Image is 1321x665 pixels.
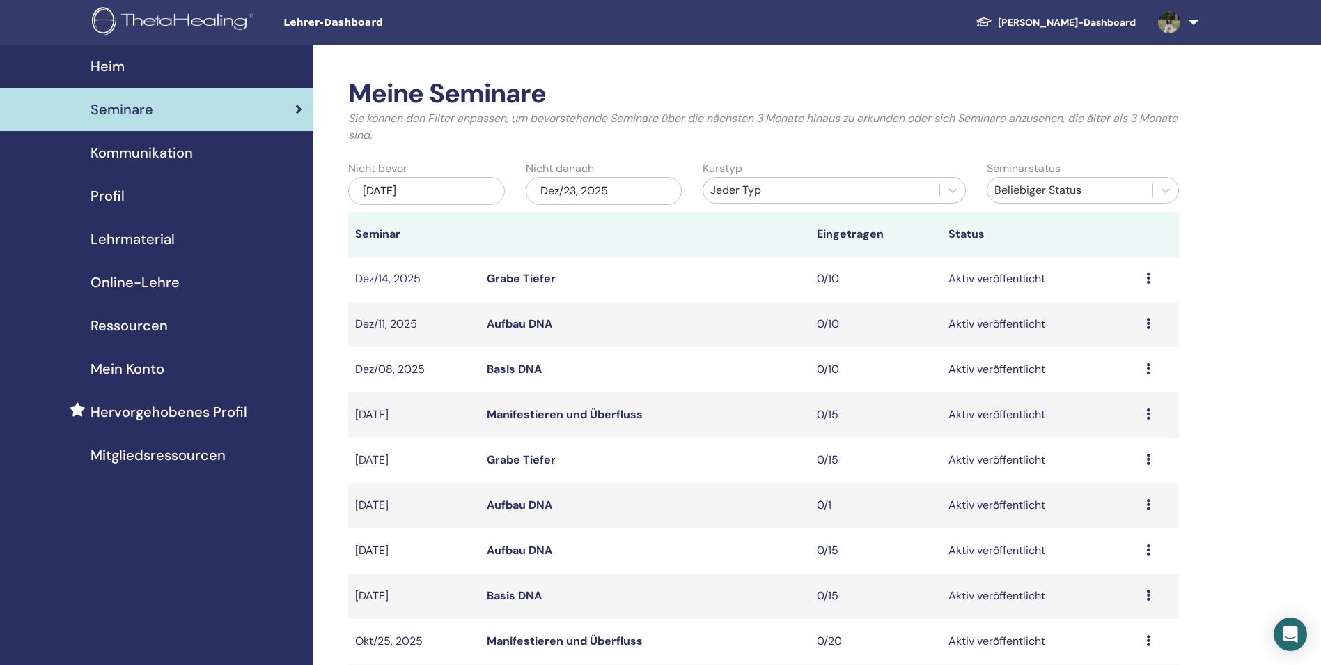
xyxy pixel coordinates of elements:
th: Seminar [348,212,480,257]
label: Nicht danach [526,160,594,177]
td: 0/15 [810,438,941,483]
div: Open Intercom Messenger [1274,618,1307,651]
td: 0/10 [810,302,941,347]
td: Aktiv veröffentlicht [941,347,1139,392]
div: [DATE] [348,177,505,205]
td: Aktiv veröffentlicht [941,302,1139,347]
td: Dez/14, 2025 [348,257,480,302]
span: Lehrer-Dashboard [283,15,492,30]
td: Okt/25, 2025 [348,619,480,664]
img: default.jpg [1158,11,1180,33]
div: Dez/23, 2025 [526,177,682,205]
span: Kommunikation [91,142,193,163]
h2: Meine Seminare [348,78,1179,110]
a: Aufbau DNA [487,498,552,512]
a: Aufbau DNA [487,316,552,331]
td: [DATE] [348,528,480,574]
a: Aufbau DNA [487,543,552,558]
td: 0/10 [810,347,941,392]
td: Dez/11, 2025 [348,302,480,347]
span: Lehrmaterial [91,229,175,250]
td: 0/10 [810,257,941,302]
a: Manifestieren und Überfluss [487,634,643,648]
img: logo.png [92,7,258,38]
a: Basis DNA [487,588,542,603]
td: 0/1 [810,483,941,528]
td: Aktiv veröffentlicht [941,257,1139,302]
td: Aktiv veröffentlicht [941,438,1139,483]
td: Aktiv veröffentlicht [941,619,1139,664]
td: Dez/08, 2025 [348,347,480,392]
td: [DATE] [348,392,480,438]
td: Aktiv veröffentlicht [941,528,1139,574]
span: Profil [91,185,125,206]
td: Aktiv veröffentlicht [941,483,1139,528]
a: [PERSON_NAME]-Dashboard [964,10,1147,36]
span: Heim [91,56,125,77]
label: Kurstyp [703,160,742,177]
th: Status [941,212,1139,257]
td: Aktiv veröffentlicht [941,574,1139,619]
div: Jeder Typ [710,182,932,199]
a: Basis DNA [487,362,542,376]
a: Manifestieren und Überfluss [487,407,643,422]
td: Aktiv veröffentlicht [941,392,1139,438]
span: Online-Lehre [91,272,180,293]
span: Mein Konto [91,358,164,379]
span: Hervorgehobenes Profil [91,402,247,422]
span: Seminare [91,99,153,120]
a: Grabe Tiefer [487,452,556,467]
td: [DATE] [348,438,480,483]
span: Mitgliedsressourcen [91,445,226,466]
th: Eingetragen [810,212,941,257]
span: Ressourcen [91,315,168,336]
div: Beliebiger Status [994,182,1146,199]
td: 0/15 [810,574,941,619]
td: [DATE] [348,483,480,528]
td: [DATE] [348,574,480,619]
td: 0/15 [810,392,941,438]
label: Seminarstatus [987,160,1061,177]
td: 0/20 [810,619,941,664]
td: 0/15 [810,528,941,574]
p: Sie können den Filter anpassen, um bevorstehende Seminare über die nächsten 3 Monate hinaus zu er... [348,110,1179,144]
img: graduation-cap-white.svg [976,16,992,28]
a: Grabe Tiefer [487,271,556,286]
label: Nicht bevor [348,160,407,177]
